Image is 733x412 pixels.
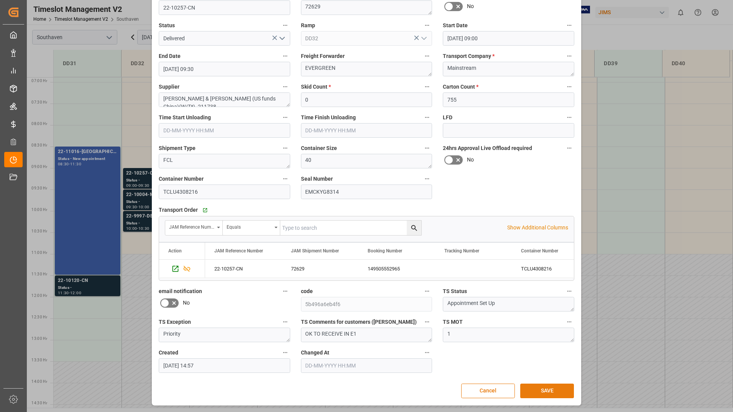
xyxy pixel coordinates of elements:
[443,21,468,30] span: Start Date
[301,358,432,373] input: DD-MM-YYYY HH:MM
[276,33,287,44] button: open menu
[159,349,178,357] span: Created
[422,82,432,92] button: Skid Count *
[564,112,574,122] button: LFD
[280,82,290,92] button: Supplier
[443,318,463,326] span: TS MOT
[358,260,435,278] div: 149505552965
[564,317,574,327] button: TS MOT
[368,248,402,254] span: Booking Number
[301,83,331,91] span: Skid Count
[159,175,204,183] span: Container Number
[422,174,432,184] button: Seal Number
[521,248,558,254] span: Container Number
[280,317,290,327] button: TS Exception
[159,318,191,326] span: TS Exception
[422,286,432,296] button: code
[159,123,290,138] input: DD-MM-YYYY HH:MM
[214,248,263,254] span: JAM Reference Number
[564,51,574,61] button: Transport Company *
[159,52,181,60] span: End Date
[520,384,574,398] button: SAVE
[467,156,474,164] span: No
[280,20,290,30] button: Status
[301,175,333,183] span: Seal Number
[418,33,429,44] button: open menu
[564,143,574,153] button: 24hrs Approval Live Offload required
[280,286,290,296] button: email notification
[280,143,290,153] button: Shipment Type
[443,62,574,76] textarea: Mainstream
[159,358,290,373] input: DD-MM-YYYY HH:MM
[422,143,432,153] button: Container Size
[280,112,290,122] button: Time Start Unloading
[159,21,175,30] span: Status
[443,328,574,342] textarea: 1
[467,2,474,10] span: No
[159,144,196,152] span: Shipment Type
[443,297,574,311] textarea: Appointment Set Up
[422,51,432,61] button: Freight Forwarder
[422,348,432,358] button: Changed At
[159,92,290,107] textarea: [PERSON_NAME] & [PERSON_NAME] (US funds China)(W/T*)- 211738
[507,224,568,232] p: Show Additional Columns
[159,260,205,278] div: Press SPACE to select this row.
[301,31,432,46] input: Type to search/select
[159,62,290,76] input: DD-MM-YYYY HH:MM
[564,20,574,30] button: Start Date
[227,222,272,231] div: Equals
[159,83,179,91] span: Supplier
[159,328,290,342] textarea: Priority
[422,317,432,327] button: TS Comments for customers ([PERSON_NAME])
[422,112,432,122] button: Time Finish Unloading
[280,348,290,358] button: Created
[461,384,515,398] button: Cancel
[280,174,290,184] button: Container Number
[280,51,290,61] button: End Date
[165,221,223,235] button: open menu
[443,114,452,122] span: LFD
[443,52,495,60] span: Transport Company
[169,222,214,231] div: JAM Reference Number
[205,260,282,278] div: 22-10257-CN
[159,206,198,214] span: Transport Order
[564,82,574,92] button: Carton Count *
[282,260,358,278] div: 72629
[159,31,290,46] input: Type to search/select
[301,144,337,152] span: Container Size
[159,154,290,168] textarea: FCL
[183,299,190,307] span: No
[443,144,532,152] span: 24hrs Approval Live Offload required
[301,0,432,15] textarea: 72629
[564,286,574,296] button: TS Status
[444,248,479,254] span: Tracking Number
[301,62,432,76] textarea: EVERGREEN
[301,123,432,138] input: DD-MM-YYYY HH:MM
[280,221,421,235] input: Type to search
[407,221,421,235] button: search button
[443,83,478,91] span: Carton Count
[291,248,339,254] span: JAM Shipment Number
[301,318,417,326] span: TS Comments for customers ([PERSON_NAME])
[422,20,432,30] button: Ramp
[301,52,345,60] span: Freight Forwarder
[443,287,467,295] span: TS Status
[301,328,432,342] textarea: OK TO RECEIVE IN E1
[168,248,182,254] div: Action
[301,349,329,357] span: Changed At
[301,21,315,30] span: Ramp
[301,114,356,122] span: Time Finish Unloading
[223,221,280,235] button: open menu
[159,287,202,295] span: email notification
[159,114,211,122] span: Time Start Unloading
[443,31,574,46] input: DD-MM-YYYY HH:MM
[301,154,432,168] textarea: 40
[512,260,588,278] div: TCLU4308216
[301,287,313,295] span: code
